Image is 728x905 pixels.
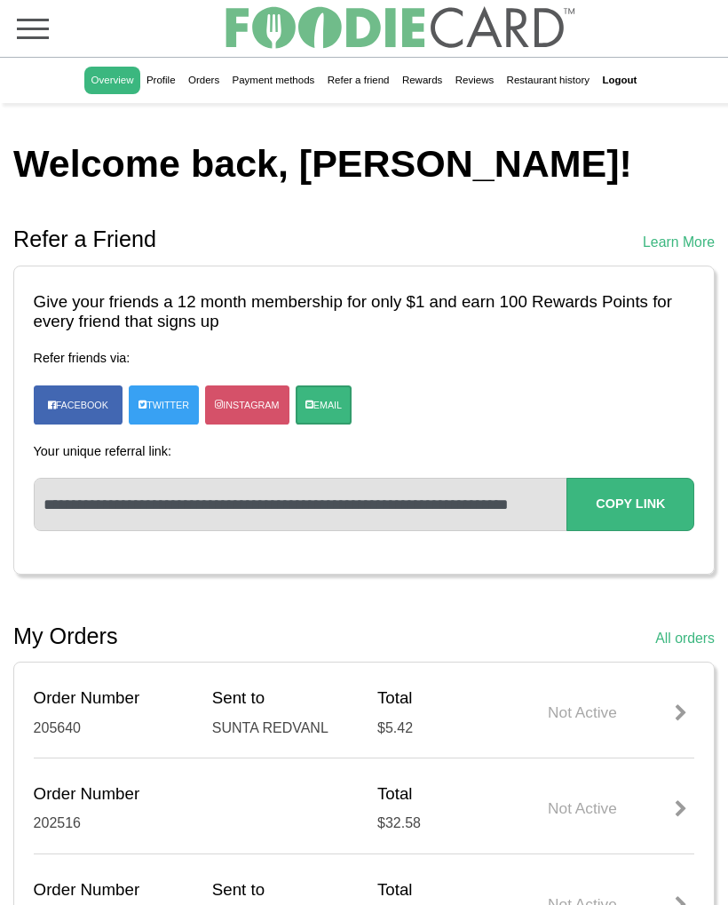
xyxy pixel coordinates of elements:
span: Instagram [223,398,279,412]
a: Restaurant history [500,67,596,95]
h4: Refer friends via: [34,351,695,366]
div: $5.42 [377,718,516,739]
h5: Total [377,688,516,708]
h5: Sent to [212,688,351,708]
span: Facebook [56,400,108,410]
a: Order Number 202516 Total $32.58 Not Active [34,758,695,854]
h5: Order Number [34,784,186,804]
a: Refer a friend [321,67,396,95]
div: $32.58 [377,813,516,834]
h5: Total [377,784,516,804]
div: Not Active [542,702,694,725]
a: Order Number 205640 Sent to SUNTA REDVANL Total $5.42 Not Active [34,663,695,758]
span: Twitter [146,398,189,412]
h3: Give your friends a 12 month membership for only $1 and earn 100 Rewards Points for every friend ... [34,292,695,332]
a: Orders [182,67,226,95]
a: Email [296,385,352,425]
div: 202516 [34,813,186,834]
a: Overview [84,67,139,95]
a: Learn More [643,232,715,253]
div: 205640 [34,718,186,739]
a: All orders [655,628,715,649]
img: FoodieCard; Eat, Drink, Save, Donate [224,6,575,50]
span: Email [313,398,342,412]
a: Instagram [205,385,289,425]
a: Logout [596,67,643,95]
a: Profile [140,67,182,95]
h2: My Orders [13,623,118,649]
h5: Order Number [34,880,186,900]
h5: Sent to [212,880,351,900]
a: Rewards [396,67,449,95]
a: Twitter [129,385,199,425]
h5: Total [377,880,516,900]
h4: Your unique referral link: [34,444,695,459]
h5: Order Number [34,688,186,708]
div: Not Active [542,798,694,821]
a: Reviews [449,67,501,95]
button: Copy Link [566,478,694,531]
a: Facebook [40,390,116,420]
div: SUNTA REDVANL [212,718,351,739]
h2: Refer a Friend [13,226,156,252]
h1: Welcome back, [PERSON_NAME]! [13,141,715,187]
a: Payment methods [226,67,320,95]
